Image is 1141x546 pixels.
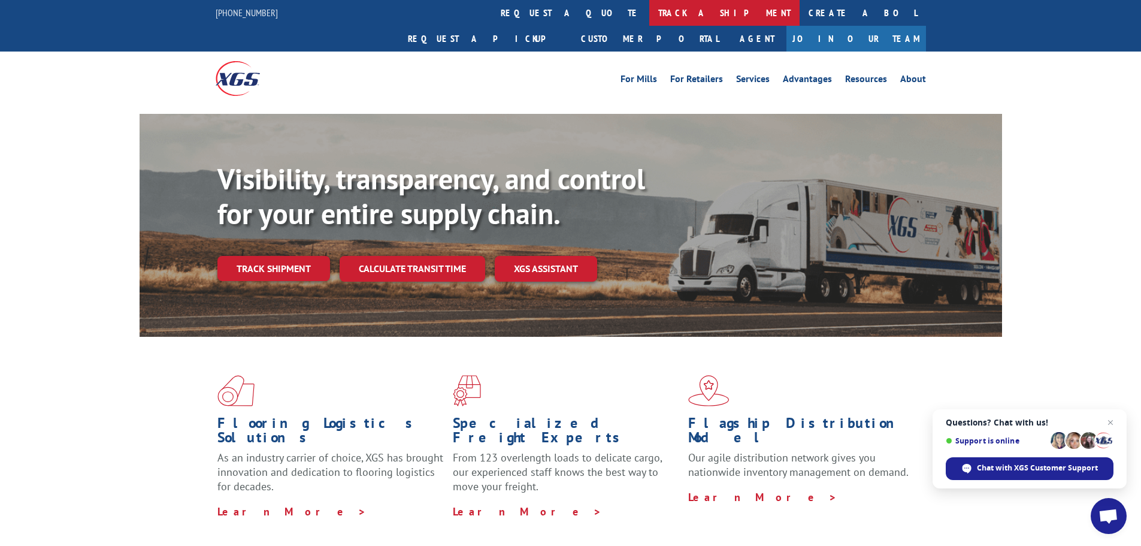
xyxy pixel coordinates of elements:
[495,256,597,282] a: XGS ASSISTANT
[946,418,1113,427] span: Questions? Chat with us!
[946,457,1113,480] div: Chat with XGS Customer Support
[453,451,679,504] p: From 123 overlength loads to delicate cargo, our experienced staff knows the best way to move you...
[688,416,915,451] h1: Flagship Distribution Model
[453,416,679,451] h1: Specialized Freight Experts
[216,7,278,19] a: [PHONE_NUMBER]
[217,160,645,232] b: Visibility, transparency, and control for your entire supply chain.
[340,256,485,282] a: Calculate transit time
[736,74,770,88] a: Services
[900,74,926,88] a: About
[688,375,730,406] img: xgs-icon-flagship-distribution-model-red
[845,74,887,88] a: Resources
[217,375,255,406] img: xgs-icon-total-supply-chain-intelligence-red
[217,256,330,281] a: Track shipment
[453,375,481,406] img: xgs-icon-focused-on-flooring-red
[1091,498,1127,534] div: Open chat
[453,505,602,518] a: Learn More >
[217,505,367,518] a: Learn More >
[786,26,926,52] a: Join Our Team
[783,74,832,88] a: Advantages
[621,74,657,88] a: For Mills
[1103,415,1118,430] span: Close chat
[688,490,837,504] a: Learn More >
[399,26,572,52] a: Request a pickup
[688,451,909,479] span: Our agile distribution network gives you nationwide inventory management on demand.
[670,74,723,88] a: For Retailers
[572,26,728,52] a: Customer Portal
[946,436,1046,445] span: Support is online
[728,26,786,52] a: Agent
[977,463,1098,473] span: Chat with XGS Customer Support
[217,451,443,493] span: As an industry carrier of choice, XGS has brought innovation and dedication to flooring logistics...
[217,416,444,451] h1: Flooring Logistics Solutions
